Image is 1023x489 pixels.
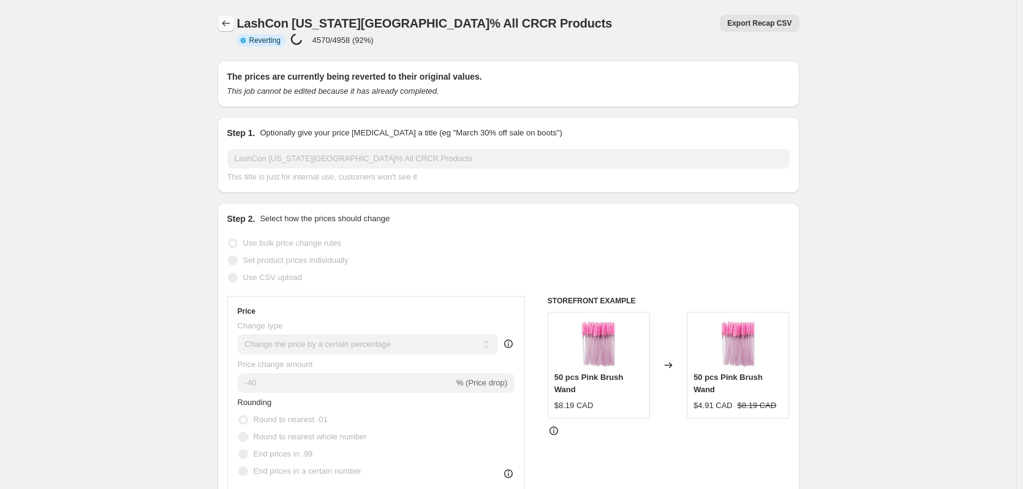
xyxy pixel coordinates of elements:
[693,401,733,410] span: $4.91 CAD
[227,172,417,181] span: This title is just for internal use, customers won't see it
[312,36,374,45] p: 4570/4958 (92%)
[227,127,255,139] h2: Step 1.
[254,466,361,476] span: End prices in a certain number
[238,398,272,407] span: Rounding
[238,321,283,330] span: Change type
[227,86,439,96] i: This job cannot be edited because it has already completed.
[227,213,255,225] h2: Step 2.
[502,338,515,350] div: help
[238,373,454,393] input: -15
[554,401,594,410] span: $8.19 CAD
[456,378,507,387] span: % (Price drop)
[238,360,313,369] span: Price change amount
[243,238,341,248] span: Use bulk price change rules
[260,213,390,225] p: Select how the prices should change
[243,256,349,265] span: Set product prices individually
[217,15,235,32] button: Price change jobs
[720,15,799,32] button: Export Recap CSV
[260,127,562,139] p: Optionally give your price [MEDICAL_DATA] a title (eg "March 30% off sale on boots")
[227,149,790,169] input: 30% off holiday sale
[254,415,328,424] span: Round to nearest .01
[727,18,791,28] span: Export Recap CSV
[254,432,367,441] span: Round to nearest whole number
[548,296,790,306] h6: STOREFRONT EXAMPLE
[574,319,623,368] img: pinkbrushes_80x.jpg
[238,306,255,316] h3: Price
[554,373,624,394] span: 50 pcs Pink Brush Wand
[249,36,281,45] span: Reverting
[714,319,763,368] img: pinkbrushes_80x.jpg
[237,17,613,30] span: LashCon [US_STATE][GEOGRAPHIC_DATA]% All CRCR Products
[693,373,763,394] span: 50 pcs Pink Brush Wand
[227,70,790,83] h2: The prices are currently being reverted to their original values.
[254,449,313,458] span: End prices in .99
[738,401,777,410] span: $8.19 CAD
[243,273,302,282] span: Use CSV upload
